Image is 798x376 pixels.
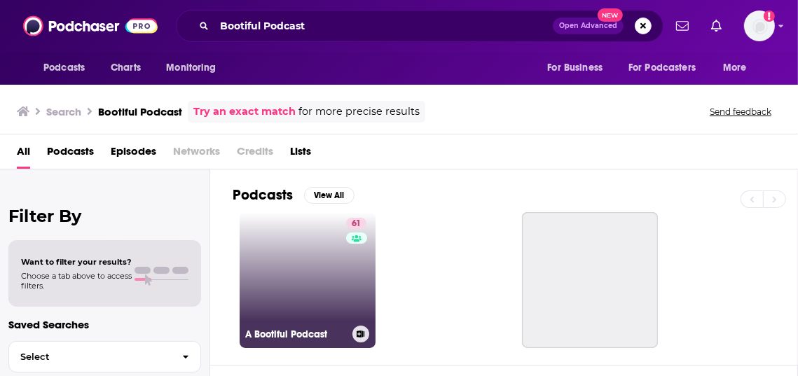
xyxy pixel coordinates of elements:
button: open menu [537,55,620,81]
a: PodcastsView All [233,186,355,204]
p: Saved Searches [8,318,201,331]
span: Want to filter your results? [21,257,132,267]
a: Episodes [111,140,156,169]
span: 61 [352,217,361,231]
img: User Profile [744,11,775,41]
span: Open Advanced [559,22,617,29]
a: 61A Bootiful Podcast [240,212,376,348]
span: Monitoring [166,58,216,78]
img: Podchaser - Follow, Share and Rate Podcasts [23,13,158,39]
span: Logged in as kindrieri [744,11,775,41]
span: For Business [547,58,603,78]
button: Send feedback [706,106,776,118]
input: Search podcasts, credits, & more... [214,15,553,37]
button: open menu [156,55,234,81]
h2: Podcasts [233,186,293,204]
a: Try an exact match [193,104,296,120]
button: open menu [713,55,764,81]
span: Networks [173,140,220,169]
span: Charts [111,58,141,78]
span: Podcasts [43,58,85,78]
span: Credits [237,140,273,169]
a: Show notifications dropdown [670,14,694,38]
svg: Add a profile image [764,11,775,22]
a: Charts [102,55,149,81]
h3: A Bootiful Podcast [245,328,347,340]
div: Search podcasts, credits, & more... [176,10,663,42]
span: Select [9,352,171,361]
h3: Bootiful Podcast [98,105,182,118]
a: Show notifications dropdown [706,14,727,38]
h2: Filter By [8,206,201,226]
span: For Podcasters [628,58,696,78]
span: for more precise results [298,104,420,120]
button: View All [304,187,355,204]
span: Choose a tab above to access filters. [21,271,132,291]
a: All [17,140,30,169]
button: Select [8,341,201,372]
button: Show profile menu [744,11,775,41]
button: Open AdvancedNew [553,18,624,34]
span: More [723,58,747,78]
button: open menu [34,55,103,81]
h3: Search [46,105,81,118]
a: Lists [290,140,311,169]
button: open menu [619,55,716,81]
span: New [598,8,623,22]
a: Podcasts [47,140,94,169]
a: 61 [346,218,366,229]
